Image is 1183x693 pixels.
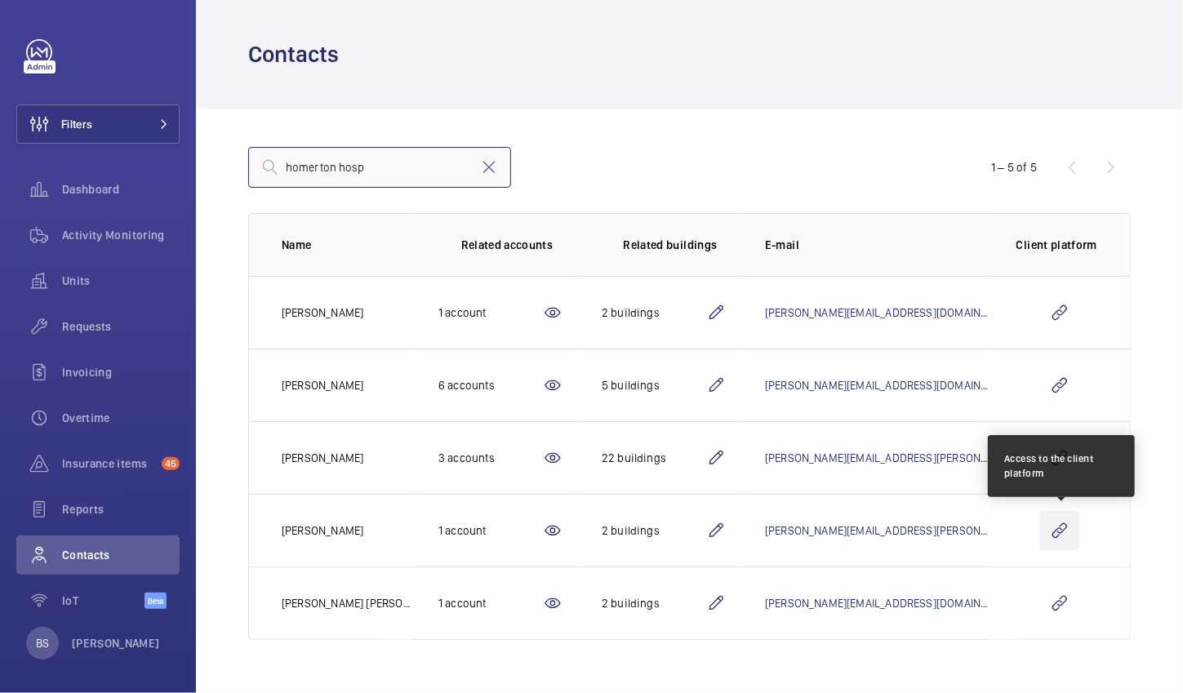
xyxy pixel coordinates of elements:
h1: Contacts [248,39,349,69]
a: [PERSON_NAME][EMAIL_ADDRESS][DOMAIN_NAME] [765,306,1018,319]
p: [PERSON_NAME] [282,377,363,393]
input: Search by lastname, firstname, mail or client [248,147,511,188]
a: [PERSON_NAME][EMAIL_ADDRESS][DOMAIN_NAME] [765,597,1018,610]
span: Overtime [62,410,180,426]
div: 2 buildings [602,522,706,539]
div: 1 – 5 of 5 [991,159,1037,175]
a: [PERSON_NAME][EMAIL_ADDRESS][DOMAIN_NAME] [765,379,1018,392]
span: Beta [145,593,167,609]
p: Name [282,237,412,253]
p: Related accounts [461,237,554,253]
div: Access to the client platform [1004,451,1119,481]
p: [PERSON_NAME] [PERSON_NAME] [282,595,412,611]
span: Reports [62,501,180,518]
p: Related buildings [624,237,718,253]
div: 22 buildings [602,450,706,466]
span: Dashboard [62,181,180,198]
p: BS [36,635,49,651]
div: 1 account [438,304,543,321]
div: 1 account [438,595,543,611]
button: Filters [16,104,180,144]
p: [PERSON_NAME] [282,304,363,321]
p: Client platform [1016,237,1097,253]
span: 45 [162,457,180,470]
a: [PERSON_NAME][EMAIL_ADDRESS][PERSON_NAME][DOMAIN_NAME] [765,451,1101,464]
div: 1 account [438,522,543,539]
p: [PERSON_NAME] [282,522,363,539]
div: 3 accounts [438,450,543,466]
span: Units [62,273,180,289]
span: Activity Monitoring [62,227,180,243]
span: Requests [62,318,180,335]
span: Filters [61,116,92,132]
a: [PERSON_NAME][EMAIL_ADDRESS][PERSON_NAME][DOMAIN_NAME] [765,524,1101,537]
div: 5 buildings [602,377,706,393]
div: 6 accounts [438,377,543,393]
span: IoT [62,593,145,609]
span: Contacts [62,547,180,563]
p: [PERSON_NAME] [72,635,160,651]
p: E-mail [765,237,990,253]
div: 2 buildings [602,595,706,611]
span: Insurance items [62,455,155,472]
div: 2 buildings [602,304,706,321]
span: Invoicing [62,364,180,380]
p: [PERSON_NAME] [282,450,363,466]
